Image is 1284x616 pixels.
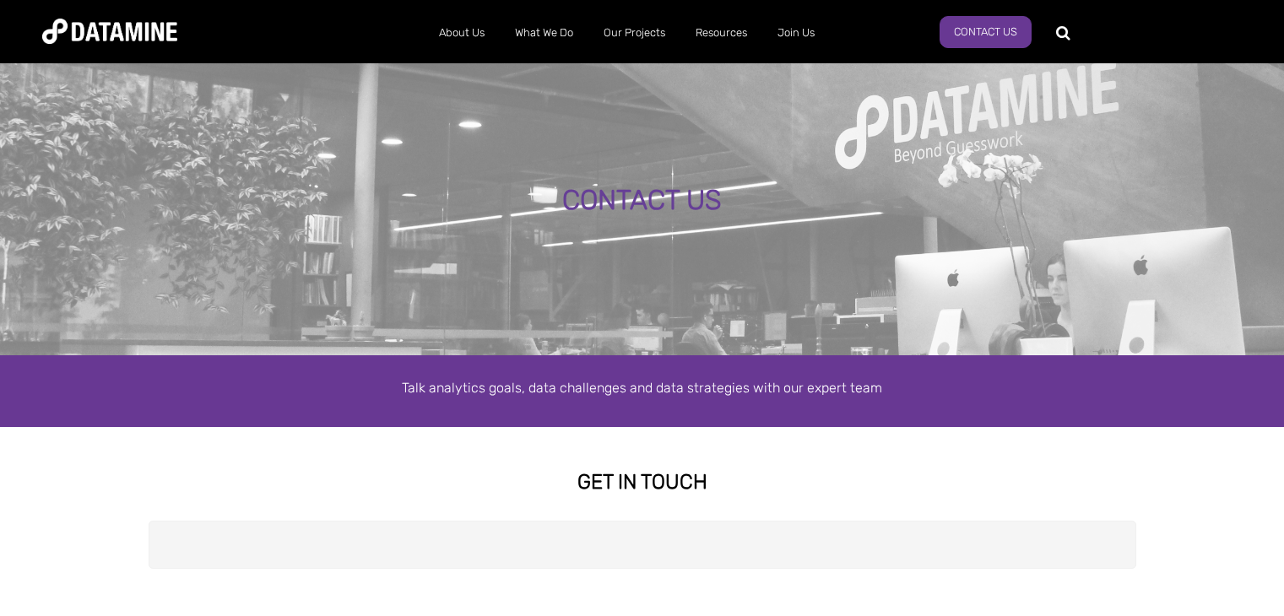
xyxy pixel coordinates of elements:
div: CONTACT US [150,186,1135,216]
a: Our Projects [588,11,680,55]
strong: GET IN TOUCH [577,470,707,494]
img: Datamine [42,19,177,44]
span: Talk analytics goals, data challenges and data strategies with our expert team [402,380,882,396]
a: What We Do [500,11,588,55]
a: Resources [680,11,762,55]
a: Join Us [762,11,830,55]
a: About Us [424,11,500,55]
a: Contact Us [940,16,1032,48]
